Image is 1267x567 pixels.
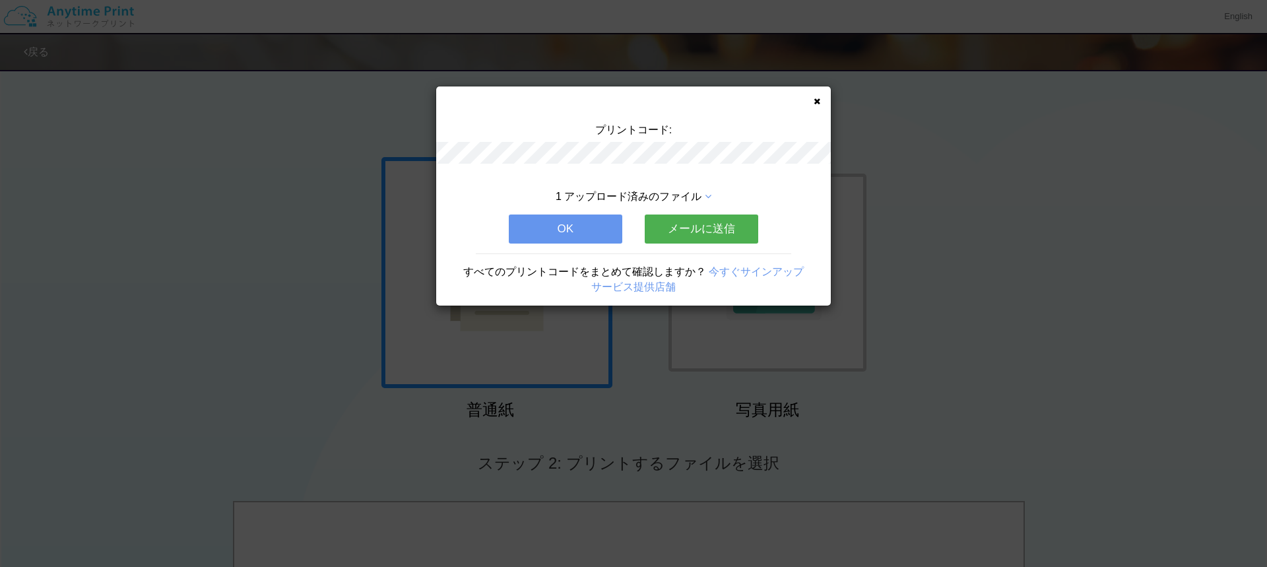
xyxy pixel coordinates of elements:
button: メールに送信 [645,215,758,244]
span: すべてのプリントコードをまとめて確認しますか？ [463,266,706,277]
span: プリントコード: [595,124,672,135]
span: 1 アップロード済みのファイル [556,191,701,202]
a: 今すぐサインアップ [709,266,804,277]
a: サービス提供店舗 [591,281,676,292]
button: OK [509,215,622,244]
